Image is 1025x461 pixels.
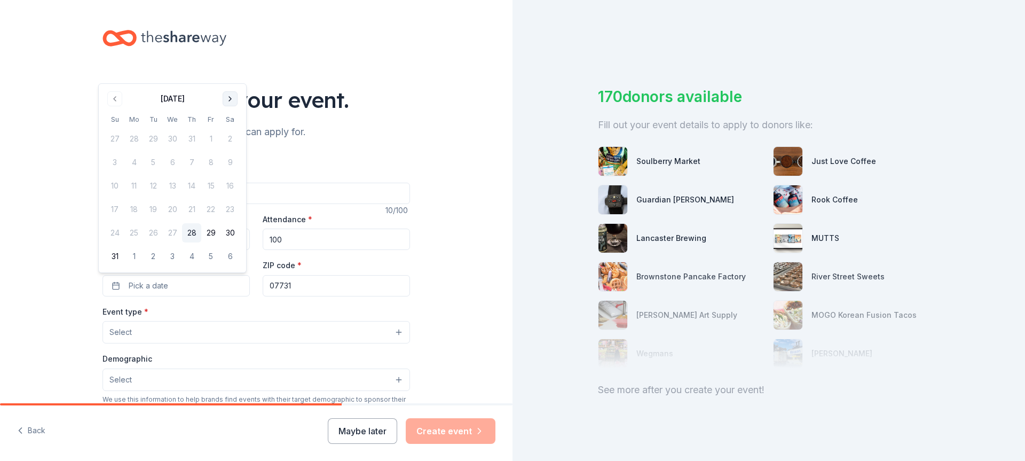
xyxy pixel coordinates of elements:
[182,247,201,266] button: 4
[102,183,410,204] input: Spring Fundraiser
[811,232,839,245] div: MUTTS
[102,354,152,364] label: Demographic
[102,369,410,391] button: Select
[163,114,182,125] th: Wednesday
[811,193,858,206] div: Rook Coffee
[774,185,802,214] img: photo for Rook Coffee
[102,85,410,115] div: Tell us about your event.
[263,229,410,250] input: 20
[129,279,168,292] span: Pick a date
[220,114,240,125] th: Saturday
[223,91,238,106] button: Go to next month
[636,232,706,245] div: Lancaster Brewing
[220,223,240,243] button: 30
[774,147,802,176] img: photo for Just Love Coffee
[109,373,132,386] span: Select
[102,123,410,140] div: We'll find in-kind donations you can apply for.
[144,247,163,266] button: 2
[163,247,182,266] button: 3
[598,381,940,399] div: See more after you create your event!
[109,326,132,339] span: Select
[385,204,410,217] div: 10 /100
[263,260,302,271] label: ZIP code
[598,224,627,253] img: photo for Lancaster Brewing
[598,85,940,108] div: 170 donors available
[144,114,163,125] th: Tuesday
[102,321,410,343] button: Select
[201,114,220,125] th: Friday
[124,247,144,266] button: 1
[161,92,185,105] div: [DATE]
[201,247,220,266] button: 5
[201,223,220,243] button: 29
[328,418,397,444] button: Maybe later
[220,247,240,266] button: 6
[263,214,312,225] label: Attendance
[598,147,627,176] img: photo for Soulberry Market
[182,223,201,243] button: 28
[102,275,250,296] button: Pick a date
[774,224,802,253] img: photo for MUTTS
[598,116,940,134] div: Fill out your event details to apply to donors like:
[636,193,734,206] div: Guardian [PERSON_NAME]
[263,275,410,296] input: 12345 (U.S. only)
[124,114,144,125] th: Monday
[636,155,700,168] div: Soulberry Market
[598,185,627,214] img: photo for Guardian Angel Device
[105,247,124,266] button: 31
[105,114,124,125] th: Sunday
[102,307,148,317] label: Event type
[107,91,122,106] button: Go to previous month
[182,114,201,125] th: Thursday
[811,155,876,168] div: Just Love Coffee
[17,420,45,442] button: Back
[102,395,410,412] div: We use this information to help brands find events with their target demographic to sponsor their...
